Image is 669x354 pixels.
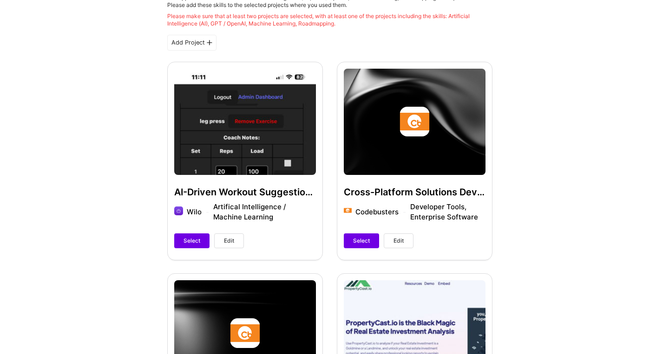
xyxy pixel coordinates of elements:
i: icon PlusBlackFlat [207,40,212,45]
span: Select [353,237,370,245]
span: Select [184,237,200,245]
span: Edit [394,237,404,245]
button: Edit [384,233,413,248]
div: Please make sure that at least two projects are selected, with at least one of the projects inclu... [167,13,492,27]
button: Edit [214,233,244,248]
button: Select [174,233,210,248]
button: Select [344,233,379,248]
div: Add Project [167,35,216,51]
span: Edit [224,237,234,245]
